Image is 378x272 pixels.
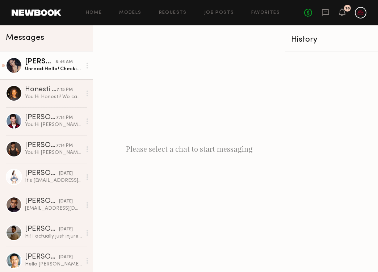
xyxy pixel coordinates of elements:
div: [PERSON_NAME] [25,142,56,149]
a: Requests [159,11,187,15]
div: You: Hi [PERSON_NAME]! We can release your hold. Hope to get you on the next one! [25,149,82,156]
div: Hi! I actually just injured myself playing basketball so I will be limping around unfortunately, ... [25,233,82,240]
div: 7:14 PM [56,142,73,149]
a: Job Posts [204,11,234,15]
div: [PERSON_NAME] [25,170,59,177]
div: [PERSON_NAME] [25,226,59,233]
div: [DATE] [59,198,73,205]
div: [EMAIL_ADDRESS][DOMAIN_NAME], thank you! [25,205,82,212]
div: History [291,35,372,44]
div: Please select a chat to start messaging [93,25,285,272]
div: [PERSON_NAME] [25,58,55,66]
a: Home [86,11,102,15]
span: Messages [6,34,44,42]
div: Hello [PERSON_NAME] Production! Yes I am available [DATE] and have attached the link to my Instag... [25,261,82,268]
div: [PERSON_NAME] [25,198,59,205]
div: You: Hi [PERSON_NAME]! Unfortunately they do not - We can release your hold. Hope to get you on t... [25,121,82,128]
div: 8:46 AM [55,59,73,66]
div: [DATE] [59,254,73,261]
div: 7:15 PM [56,87,73,93]
div: [DATE] [59,226,73,233]
a: Favorites [251,11,280,15]
div: 7:14 PM [56,114,73,121]
div: [DATE] [59,170,73,177]
div: It's [EMAIL_ADDRESS][DOMAIN_NAME]! [25,177,82,184]
div: Unread: Hello! Checking to see what time you would like me to start [DATE]? Call sheet says 1:30 ... [25,66,82,72]
div: [PERSON_NAME] [25,254,59,261]
div: 18 [345,7,350,11]
a: Models [119,11,141,15]
div: [PERSON_NAME] [25,114,56,121]
div: Honesti L. [25,86,56,93]
div: You: Hi Honesti! We can release your hold. Hope to get you on the next one! [25,93,82,100]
